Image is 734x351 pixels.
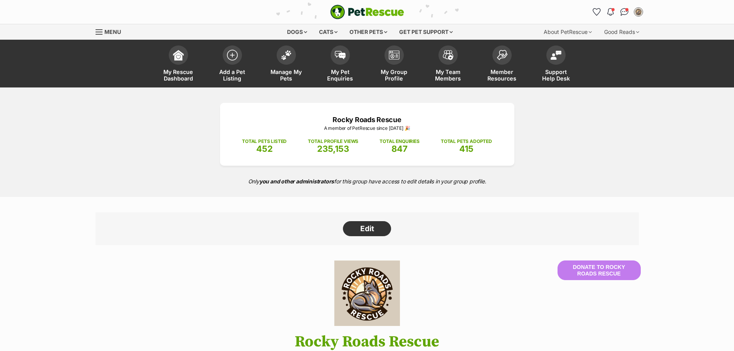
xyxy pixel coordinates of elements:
[323,260,411,326] img: Rocky Roads Rescue
[215,69,250,82] span: Add a Pet Listing
[232,125,503,132] p: A member of PetRescue since [DATE] 🎉
[259,42,313,87] a: Manage My Pets
[389,50,400,60] img: group-profile-icon-3fa3cf56718a62981997c0bc7e787c4b2cf8bcc04b72c1350f741eb67cf2f40e.svg
[259,178,334,185] strong: you and other administrators
[330,5,404,19] a: PetRescue
[497,50,507,60] img: member-resources-icon-8e73f808a243e03378d46382f2149f9095a855e16c252ad45f914b54edf8863c.svg
[620,8,628,16] img: chat-41dd97257d64d25036548639549fe6c8038ab92f7586957e7f3b1b290dea8141.svg
[539,69,573,82] span: Support Help Desk
[173,50,184,60] img: dashboard-icon-eb2f2d2d3e046f16d808141f083e7271f6b2e854fb5c12c21221c1fb7104beca.svg
[459,144,474,154] span: 415
[431,69,465,82] span: My Team Members
[344,24,393,40] div: Other pets
[441,138,492,145] p: TOTAL PETS ADOPTED
[485,69,519,82] span: Member Resources
[242,138,287,145] p: TOTAL PETS LISTED
[529,42,583,87] a: Support Help Desk
[317,144,349,154] span: 235,153
[205,42,259,87] a: Add a Pet Listing
[605,6,617,18] button: Notifications
[632,6,645,18] button: My account
[367,42,421,87] a: My Group Profile
[227,50,238,60] img: add-pet-listing-icon-0afa8454b4691262ce3f59096e99ab1cd57d4a30225e0717b998d2c9b9846f56.svg
[635,8,642,16] img: Ebony Easterbrook profile pic
[551,50,561,60] img: help-desk-icon-fdf02630f3aa405de69fd3d07c3f3aa587a6932b1a1747fa1d2bba05be0121f9.svg
[391,144,408,154] span: 847
[256,144,273,154] span: 452
[475,42,529,87] a: Member Resources
[104,29,121,35] span: Menu
[161,69,196,82] span: My Rescue Dashboard
[343,221,391,237] a: Edit
[421,42,475,87] a: My Team Members
[313,42,367,87] a: My Pet Enquiries
[151,42,205,87] a: My Rescue Dashboard
[591,6,645,18] ul: Account quick links
[377,69,412,82] span: My Group Profile
[269,69,304,82] span: Manage My Pets
[607,8,613,16] img: notifications-46538b983faf8c2785f20acdc204bb7945ddae34d4c08c2a6579f10ce5e182be.svg
[84,333,650,350] h1: Rocky Roads Rescue
[538,24,597,40] div: About PetRescue
[96,24,126,38] a: Menu
[282,24,312,40] div: Dogs
[591,6,603,18] a: Favourites
[599,24,645,40] div: Good Reads
[281,50,292,60] img: manage-my-pets-icon-02211641906a0b7f246fdf0571729dbe1e7629f14944591b6c1af311fb30b64b.svg
[308,138,358,145] p: TOTAL PROFILE VIEWS
[330,5,404,19] img: logo-e224e6f780fb5917bec1dbf3a21bbac754714ae5b6737aabdf751b685950b380.svg
[558,260,641,280] button: Donate to Rocky Roads Rescue
[380,138,419,145] p: TOTAL ENQUIRIES
[232,114,503,125] p: Rocky Roads Rescue
[394,24,458,40] div: Get pet support
[314,24,343,40] div: Cats
[618,6,631,18] a: Conversations
[335,51,346,59] img: pet-enquiries-icon-7e3ad2cf08bfb03b45e93fb7055b45f3efa6380592205ae92323e6603595dc1f.svg
[323,69,358,82] span: My Pet Enquiries
[443,50,454,60] img: team-members-icon-5396bd8760b3fe7c0b43da4ab00e1e3bb1a5d9ba89233759b79545d2d3fc5d0d.svg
